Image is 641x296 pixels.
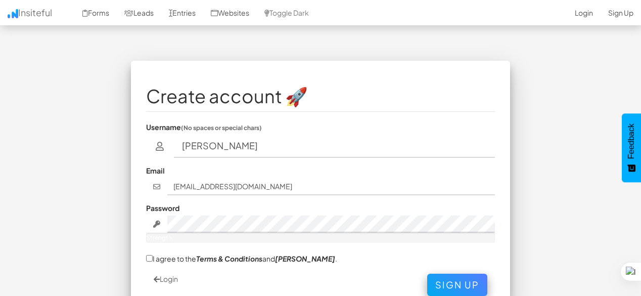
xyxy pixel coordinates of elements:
input: I agree to theTerms & Conditionsand[PERSON_NAME]. [146,255,153,262]
label: Email [146,165,165,176]
img: icon.png [8,9,18,18]
input: john@doe.com [167,178,495,195]
a: Login [154,274,178,283]
label: Username [146,122,262,132]
label: Password [146,203,179,213]
label: I agree to the and . [146,253,337,264]
a: [PERSON_NAME] [275,254,335,263]
input: username [174,135,495,158]
a: Terms & Conditions [196,254,262,263]
span: Feedback [627,123,636,159]
small: (No spaces or special chars) [181,124,262,132]
button: Feedback - Show survey [622,113,641,182]
h1: Create account 🚀 [146,86,495,106]
button: Sign Up [427,274,487,296]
